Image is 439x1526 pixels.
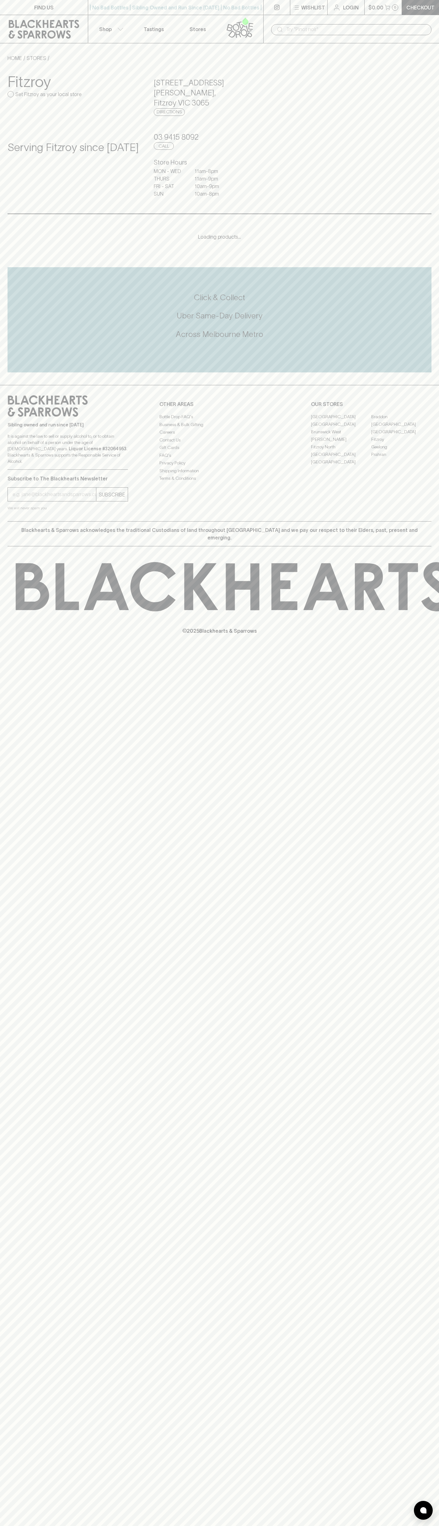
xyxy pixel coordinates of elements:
a: [GEOGRAPHIC_DATA] [311,451,371,458]
p: Stores [190,25,206,33]
p: 11am - 9pm [195,175,226,182]
a: [GEOGRAPHIC_DATA] [371,420,431,428]
p: 0 [394,6,396,9]
h4: Serving Fitzroy since [DATE] [8,141,139,154]
p: Set Fitzroy as your local store [15,90,82,98]
a: Gift Cards [159,444,280,452]
a: Directions [154,108,185,116]
p: FIND US [34,4,54,11]
p: Sibling owned and run since [DATE] [8,422,128,428]
a: FAQ's [159,452,280,459]
button: Shop [88,15,132,43]
input: Try "Pinot noir" [286,24,426,35]
a: [GEOGRAPHIC_DATA] [371,428,431,436]
p: Loading products... [6,233,433,241]
p: Shop [99,25,112,33]
a: HOME [8,55,22,61]
a: STORES [27,55,46,61]
p: $0.00 [368,4,383,11]
a: Fitzroy North [311,443,371,451]
p: MON - WED [154,167,185,175]
a: Privacy Policy [159,459,280,467]
a: Shipping Information [159,467,280,474]
a: [GEOGRAPHIC_DATA] [311,413,371,420]
h5: [STREET_ADDRESS][PERSON_NAME] , Fitzroy VIC 3065 [154,78,285,108]
a: Geelong [371,443,431,451]
p: SUN [154,190,185,198]
h5: Click & Collect [8,292,431,303]
h5: Uber Same-Day Delivery [8,311,431,321]
a: Careers [159,429,280,436]
p: Blackhearts & Sparrows acknowledges the traditional Custodians of land throughout [GEOGRAPHIC_DAT... [12,526,427,541]
p: SUBSCRIBE [99,491,125,498]
p: FRI - SAT [154,182,185,190]
p: OTHER AREAS [159,400,280,408]
a: [GEOGRAPHIC_DATA] [311,420,371,428]
h5: Across Melbourne Metro [8,329,431,339]
p: 10am - 9pm [195,182,226,190]
p: Tastings [144,25,164,33]
input: e.g. jane@blackheartsandsparrows.com.au [13,490,96,500]
h6: Store Hours [154,157,285,167]
a: Terms & Conditions [159,475,280,482]
strong: Liquor License #32064953 [69,446,126,451]
a: Braddon [371,413,431,420]
a: Bottle Drop FAQ's [159,413,280,421]
a: Business & Bulk Gifting [159,421,280,428]
p: We will never spam you [8,505,128,511]
a: [PERSON_NAME] [311,436,371,443]
p: 10am - 8pm [195,190,226,198]
a: [GEOGRAPHIC_DATA] [311,458,371,466]
p: Checkout [406,4,435,11]
a: Call [154,142,174,150]
p: THURS [154,175,185,182]
p: Login [343,4,359,11]
button: SUBSCRIBE [96,488,128,501]
a: Stores [176,15,220,43]
a: Tastings [132,15,176,43]
p: 11am - 8pm [195,167,226,175]
p: It is against the law to sell or supply alcohol to, or to obtain alcohol on behalf of a person un... [8,433,128,464]
p: Wishlist [301,4,325,11]
a: Prahran [371,451,431,458]
h5: 03 9415 8092 [154,132,285,142]
div: Call to action block [8,267,431,372]
a: Fitzroy [371,436,431,443]
p: Subscribe to The Blackhearts Newsletter [8,475,128,482]
a: Contact Us [159,436,280,444]
p: OUR STORES [311,400,431,408]
h3: Fitzroy [8,73,139,90]
a: Brunswick West [311,428,371,436]
img: bubble-icon [420,1507,426,1513]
